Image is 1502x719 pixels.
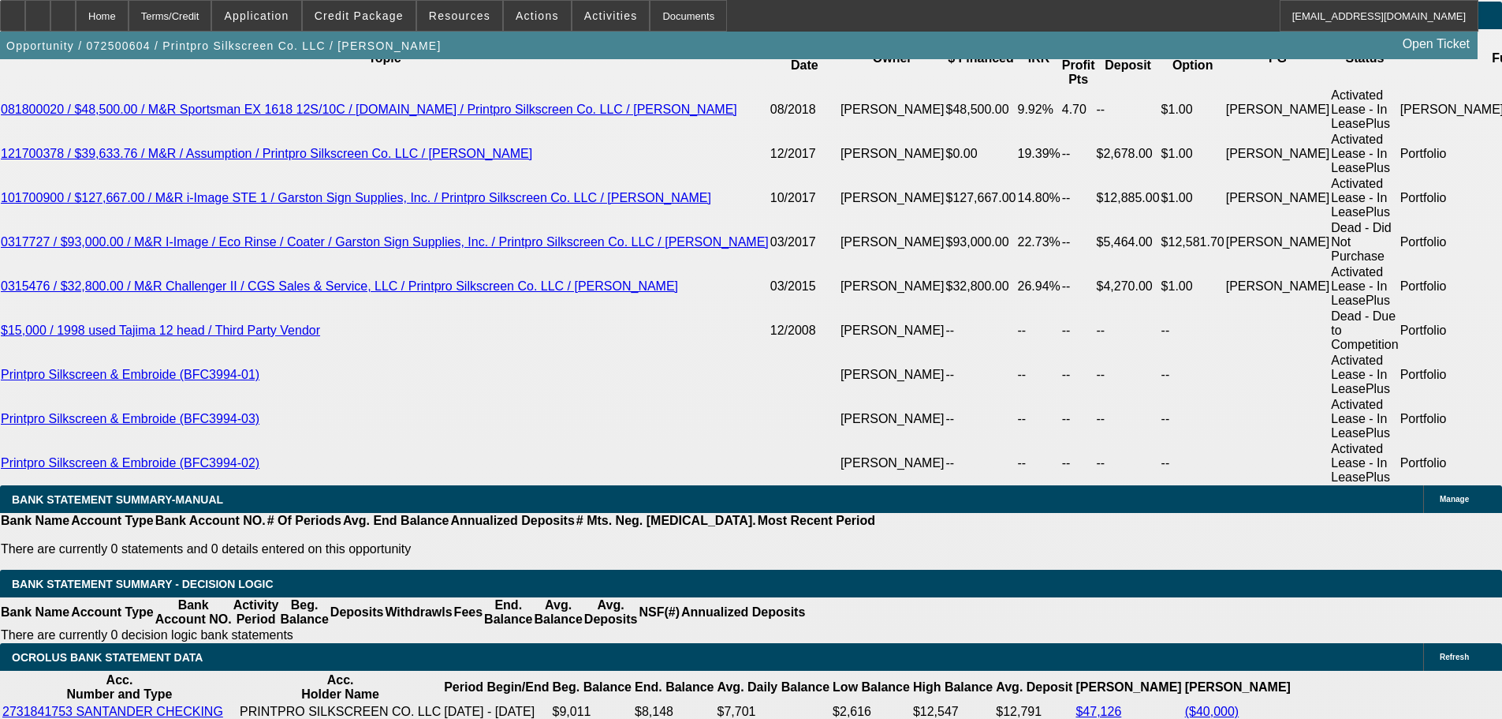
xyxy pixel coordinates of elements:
[945,220,1017,264] td: $93,000.00
[945,132,1017,176] td: $0.00
[233,597,280,627] th: Activity Period
[1061,132,1096,176] td: --
[945,397,1017,441] td: --
[279,597,329,627] th: Beg. Balance
[12,578,274,590] span: Bank Statement Summary - Decision Logic
[552,672,632,702] th: Beg. Balance
[212,1,300,31] button: Application
[1161,132,1225,176] td: $1.00
[1,456,259,470] a: Printpro Silkscreen & Embroide (BFC3994-02)
[6,39,442,52] span: Opportunity / 072500604 / Printpro Silkscreen Co. LLC / [PERSON_NAME]
[1,103,737,116] a: 081800020 / $48,500.00 / M&R Sportsman EX 1618 12S/10C / [DOMAIN_NAME] / Printpro Silkscreen Co. ...
[945,441,1017,485] td: --
[638,597,680,627] th: NSF(#)
[1061,353,1096,397] td: --
[1225,132,1331,176] td: [PERSON_NAME]
[155,513,266,529] th: Bank Account NO.
[1225,88,1331,132] td: [PERSON_NAME]
[1330,88,1399,132] td: Activated Lease - In LeasePlus
[1016,88,1060,132] td: 9.92%
[1161,88,1225,132] td: $1.00
[945,353,1017,397] td: --
[1096,397,1161,441] td: --
[1096,132,1161,176] td: $2,678.00
[576,513,757,529] th: # Mts. Neg. [MEDICAL_DATA].
[1161,397,1225,441] td: --
[840,132,945,176] td: [PERSON_NAME]
[1225,264,1331,309] td: [PERSON_NAME]
[1330,264,1399,309] td: Activated Lease - In LeasePlus
[583,597,639,627] th: Avg. Deposits
[1330,309,1399,353] td: Dead - Due to Competition
[224,9,289,22] span: Application
[1061,441,1096,485] td: --
[330,597,385,627] th: Deposits
[1061,176,1096,220] td: --
[266,513,342,529] th: # Of Periods
[1,147,532,160] a: 121700378 / $39,633.76 / M&R / Assumption / Printpro Silkscreen Co. LLC / [PERSON_NAME]
[1096,88,1161,132] td: --
[1075,705,1121,718] a: $47,126
[1096,309,1161,353] td: --
[1075,672,1182,702] th: [PERSON_NAME]
[1440,495,1469,504] span: Manage
[12,493,223,506] span: BANK STATEMENT SUMMARY-MANUAL
[945,88,1017,132] td: $48,500.00
[533,597,583,627] th: Avg. Balance
[770,264,840,309] td: 03/2015
[1096,220,1161,264] td: $5,464.00
[1330,132,1399,176] td: Activated Lease - In LeasePlus
[453,597,483,627] th: Fees
[717,672,831,702] th: Avg. Daily Balance
[155,597,233,627] th: Bank Account NO.
[1096,441,1161,485] td: --
[70,597,155,627] th: Account Type
[12,651,203,664] span: OCROLUS BANK STATEMENT DATA
[2,672,237,702] th: Acc. Number and Type
[1,191,711,204] a: 101700900 / $127,667.00 / M&R i-Image STE 1 / Garston Sign Supplies, Inc. / Printpro Silkscreen C...
[1,324,320,337] a: $15,000 / 1998 used Tajima 12 head / Third Party Vendor
[584,9,638,22] span: Activities
[1330,353,1399,397] td: Activated Lease - In LeasePlus
[449,513,575,529] th: Annualized Deposits
[342,513,450,529] th: Avg. End Balance
[1016,220,1060,264] td: 22.73%
[239,672,442,702] th: Acc. Holder Name
[634,672,714,702] th: End. Balance
[483,597,533,627] th: End. Balance
[840,220,945,264] td: [PERSON_NAME]
[945,309,1017,353] td: --
[443,672,550,702] th: Period Begin/End
[680,597,806,627] th: Annualized Deposits
[1061,309,1096,353] td: --
[832,672,911,702] th: Low Balance
[1096,264,1161,309] td: $4,270.00
[1061,264,1096,309] td: --
[840,441,945,485] td: [PERSON_NAME]
[417,1,502,31] button: Resources
[1161,176,1225,220] td: $1.00
[315,9,404,22] span: Credit Package
[1016,176,1060,220] td: 14.80%
[840,353,945,397] td: [PERSON_NAME]
[912,672,993,702] th: High Balance
[572,1,650,31] button: Activities
[1184,672,1291,702] th: [PERSON_NAME]
[1,542,875,556] p: There are currently 0 statements and 0 details entered on this opportunity
[770,88,840,132] td: 08/2018
[840,309,945,353] td: [PERSON_NAME]
[1,279,678,293] a: 0315476 / $32,800.00 / M&R Challenger II / CGS Sales & Service, LLC / Printpro Silkscreen Co. LLC...
[1161,264,1225,309] td: $1.00
[1161,220,1225,264] td: $12,581.70
[945,176,1017,220] td: $127,667.00
[504,1,571,31] button: Actions
[1330,441,1399,485] td: Activated Lease - In LeasePlus
[1330,397,1399,441] td: Activated Lease - In LeasePlus
[1161,441,1225,485] td: --
[1,235,769,249] a: 0317727 / $93,000.00 / M&R I-Image / Eco Rinse / Coater / Garston Sign Supplies, Inc. / Printpro ...
[1,368,259,381] a: Printpro Silkscreen & Embroide (BFC3994-01)
[1016,441,1060,485] td: --
[1016,309,1060,353] td: --
[1396,31,1476,58] a: Open Ticket
[1225,220,1331,264] td: [PERSON_NAME]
